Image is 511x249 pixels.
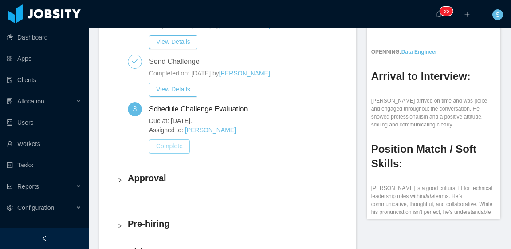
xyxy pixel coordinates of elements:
[7,71,82,89] a: icon: auditClients
[149,142,190,150] a: Complete
[110,212,346,240] div: icon: rightPre-hiring
[185,126,236,134] a: [PERSON_NAME]
[117,223,122,229] i: icon: right
[7,28,82,46] a: icon: pie-chartDashboard
[7,98,13,104] i: icon: solution
[371,70,471,82] strong: Arrival to Interview:
[464,11,470,17] i: icon: plus
[7,156,82,174] a: icon: profileTasks
[149,102,255,116] div: Schedule Challenge Evaluation
[371,97,496,129] p: [PERSON_NAME] arrived on time and was polite and engaged throughout the conversation. He showed p...
[443,7,446,16] p: 5
[149,22,219,29] span: Completed on: [DATE] by
[424,193,434,199] em: data
[128,217,338,230] h4: Pre-hiring
[7,135,82,153] a: icon: userWorkers
[128,172,338,184] h4: Approval
[149,35,197,49] button: View Details
[149,70,219,77] span: Completed on: [DATE] by
[495,9,499,20] span: S
[149,38,197,45] a: View Details
[17,183,39,190] span: Reports
[149,83,197,97] button: View Details
[149,86,197,93] a: View Details
[17,98,44,105] span: Allocation
[219,70,270,77] a: [PERSON_NAME]
[149,139,190,154] button: Complete
[440,7,452,16] sup: 55
[371,143,476,169] strong: Position Match / Soft Skills:
[17,204,54,211] span: Configuration
[133,105,137,113] span: 3
[7,114,82,131] a: icon: robotUsers
[149,126,338,135] span: Assigned to:
[436,11,442,17] i: icon: bell
[7,50,82,67] a: icon: appstoreApps
[371,49,401,55] strong: OPENNING:
[7,183,13,190] i: icon: line-chart
[401,49,437,55] a: Data Engineer
[110,166,346,194] div: icon: rightApproval
[219,22,270,29] a: [PERSON_NAME]
[117,178,122,183] i: icon: right
[149,116,338,126] span: Due at: [DATE].
[446,7,449,16] p: 5
[149,55,207,69] div: Send Challenge
[131,58,138,65] i: icon: check
[7,205,13,211] i: icon: setting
